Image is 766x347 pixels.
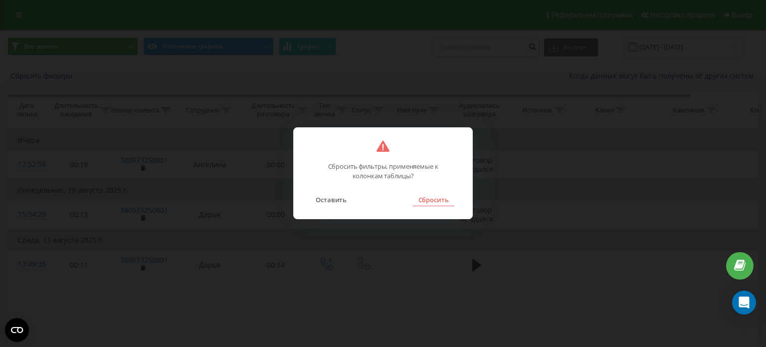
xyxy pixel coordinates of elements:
font: Оставить [316,195,347,204]
div: Открытый Интерком Мессенджер [732,291,756,315]
font: Сбросить фильтры, применяемые к колонкам таблицы? [328,162,438,180]
font: Сбросить [418,195,449,204]
button: Оставить [311,193,352,206]
button: Открыть виджет CMP [5,318,29,342]
button: Сбросить [413,193,453,206]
